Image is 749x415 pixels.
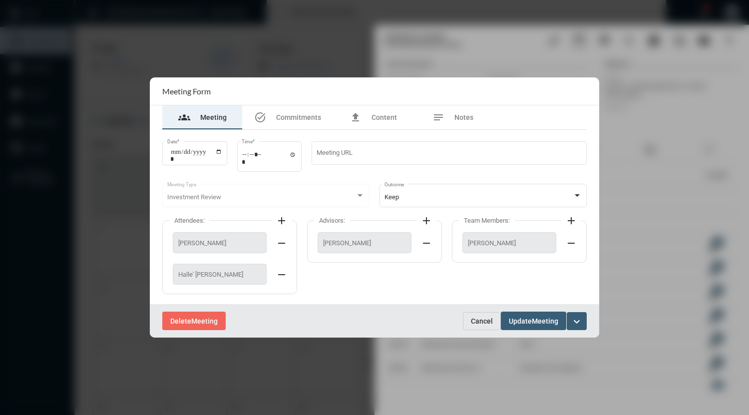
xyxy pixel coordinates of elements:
[350,111,362,123] mat-icon: file_upload
[459,217,515,224] label: Team Members:
[276,237,288,249] mat-icon: remove
[532,317,558,325] span: Meeting
[468,239,551,247] span: [PERSON_NAME]
[162,312,226,330] button: DeleteMeeting
[420,215,432,227] mat-icon: add
[167,193,221,201] span: Investment Review
[169,217,210,224] label: Attendees:
[178,271,261,278] span: Halle' [PERSON_NAME]
[463,312,501,330] button: Cancel
[254,111,266,123] mat-icon: task_alt
[372,113,397,121] span: Content
[509,317,532,325] span: Update
[384,193,399,201] span: Keep
[314,217,350,224] label: Advisors:
[323,239,406,247] span: [PERSON_NAME]
[276,113,321,121] span: Commitments
[170,317,191,325] span: Delete
[420,237,432,249] mat-icon: remove
[200,113,227,121] span: Meeting
[162,86,211,96] h2: Meeting Form
[471,317,493,325] span: Cancel
[454,113,473,121] span: Notes
[501,312,566,330] button: UpdateMeeting
[565,215,577,227] mat-icon: add
[276,269,288,281] mat-icon: remove
[565,237,577,249] mat-icon: remove
[178,239,261,247] span: [PERSON_NAME]
[276,215,288,227] mat-icon: add
[432,111,444,123] mat-icon: notes
[191,317,218,325] span: Meeting
[178,111,190,123] mat-icon: groups
[571,316,583,328] mat-icon: expand_more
